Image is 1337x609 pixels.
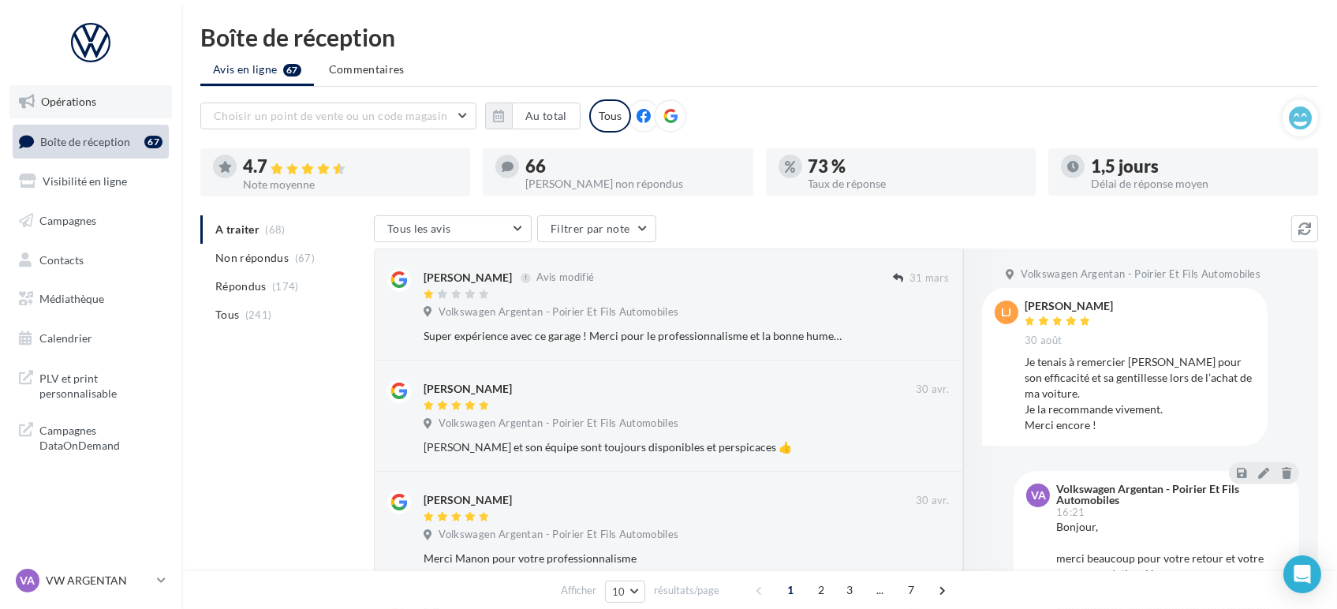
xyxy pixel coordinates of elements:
[9,282,172,316] a: Médiathèque
[243,158,457,176] div: 4.7
[387,222,451,235] span: Tous les avis
[1025,334,1062,348] span: 30 août
[329,62,405,77] span: Commentaires
[424,492,512,508] div: [PERSON_NAME]
[525,178,740,189] div: [PERSON_NAME] non répondus
[9,85,172,118] a: Opérations
[485,103,581,129] button: Au total
[898,577,924,603] span: 7
[374,215,532,242] button: Tous les avis
[424,381,512,397] div: [PERSON_NAME]
[561,583,596,598] span: Afficher
[9,322,172,355] a: Calendrier
[215,278,267,294] span: Répondus
[1283,555,1321,593] div: Open Intercom Messenger
[612,585,626,598] span: 10
[272,280,299,293] span: (174)
[40,134,130,148] span: Boîte de réception
[43,174,127,188] span: Visibilité en ligne
[1056,507,1085,517] span: 16:21
[215,250,289,266] span: Non répondus
[295,252,315,264] span: (67)
[1021,267,1260,282] span: Volkswagen Argentan - Poirier Et Fils Automobiles
[424,551,846,566] div: Merci Manon pour votre professionnalisme
[39,292,104,305] span: Médiathèque
[1091,178,1305,189] div: Délai de réponse moyen
[9,165,172,198] a: Visibilité en ligne
[512,103,581,129] button: Au total
[909,271,949,286] span: 31 mars
[589,99,631,133] div: Tous
[778,577,803,603] span: 1
[200,25,1318,49] div: Boîte de réception
[654,583,719,598] span: résultats/page
[9,204,172,237] a: Campagnes
[39,214,96,227] span: Campagnes
[9,361,172,408] a: PLV et print personnalisable
[439,528,678,542] span: Volkswagen Argentan - Poirier Et Fils Automobiles
[916,383,949,397] span: 30 avr.
[39,420,162,454] span: Campagnes DataOnDemand
[525,158,740,175] div: 66
[1091,158,1305,175] div: 1,5 jours
[9,125,172,159] a: Boîte de réception67
[424,439,846,455] div: [PERSON_NAME] et son équipe sont toujours disponibles et perspicaces 👍
[916,494,949,508] span: 30 avr.
[537,215,656,242] button: Filtrer par note
[39,252,84,266] span: Contacts
[809,158,1023,175] div: 73 %
[439,417,678,431] span: Volkswagen Argentan - Poirier Et Fils Automobiles
[809,178,1023,189] div: Taux de réponse
[41,95,96,108] span: Opérations
[536,271,594,284] span: Avis modifié
[1056,484,1283,506] div: Volkswagen Argentan - Poirier Et Fils Automobiles
[605,581,645,603] button: 10
[424,328,846,344] div: Super expérience avec ce garage ! Merci pour le professionnalisme et la bonne humeur de [PERSON_N...
[215,307,239,323] span: Tous
[243,179,457,190] div: Note moyenne
[424,270,512,286] div: [PERSON_NAME]
[1002,304,1012,320] span: LJ
[39,331,92,345] span: Calendrier
[144,136,162,148] div: 67
[9,244,172,277] a: Contacts
[245,308,272,321] span: (241)
[21,573,35,588] span: VA
[439,305,678,319] span: Volkswagen Argentan - Poirier Et Fils Automobiles
[868,577,893,603] span: ...
[1025,354,1255,433] div: Je tenais à remercier [PERSON_NAME] pour son efficacité et sa gentillesse lors de l’achat de ma v...
[39,368,162,402] span: PLV et print personnalisable
[13,566,169,596] a: VA VW ARGENTAN
[200,103,476,129] button: Choisir un point de vente ou un code magasin
[214,109,447,122] span: Choisir un point de vente ou un code magasin
[837,577,862,603] span: 3
[1031,488,1046,503] span: VA
[9,413,172,460] a: Campagnes DataOnDemand
[46,573,151,588] p: VW ARGENTAN
[1025,301,1113,312] div: [PERSON_NAME]
[809,577,834,603] span: 2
